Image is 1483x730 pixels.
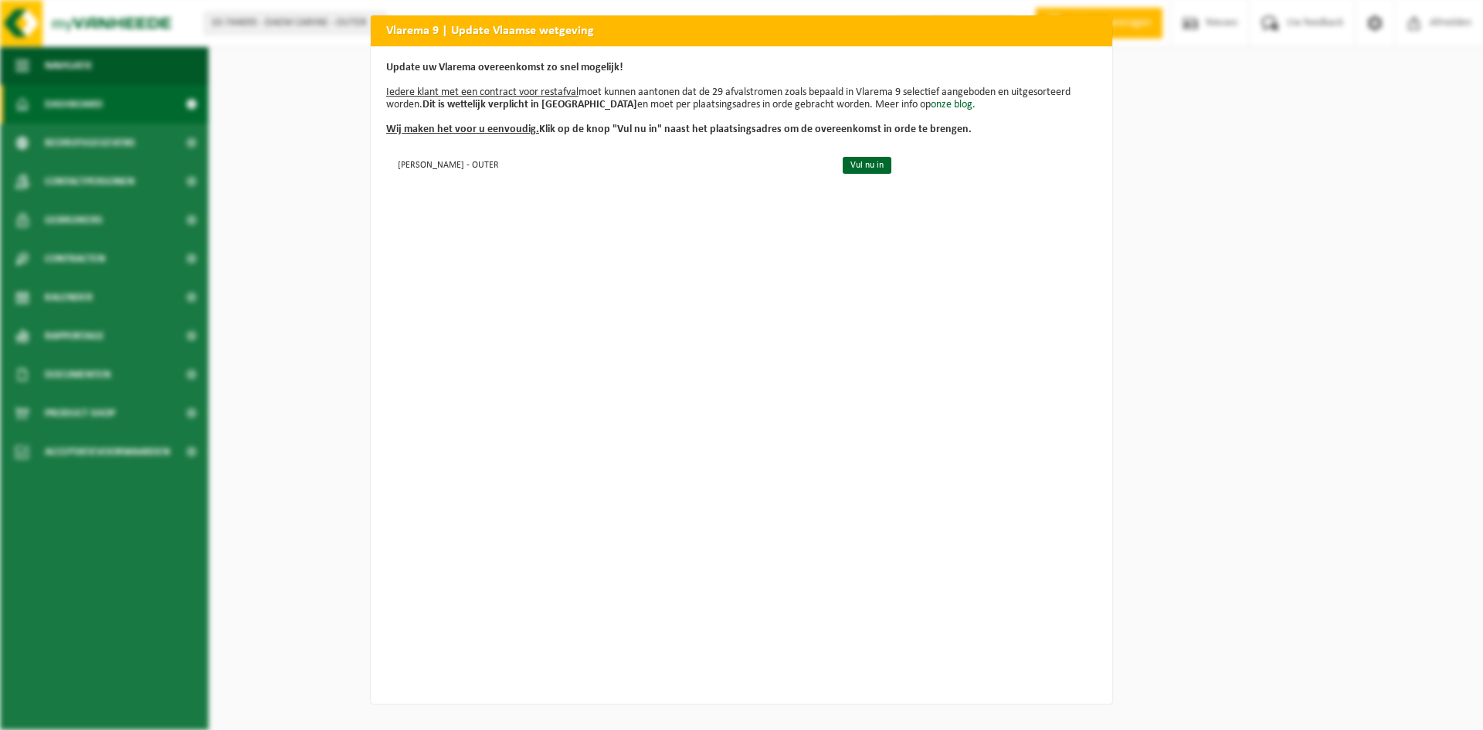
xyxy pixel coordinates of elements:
b: Update uw Vlarema overeenkomst zo snel mogelijk! [386,62,623,73]
a: onze blog. [931,99,976,110]
td: [PERSON_NAME] - OUTER [386,151,830,177]
b: Klik op de knop "Vul nu in" naast het plaatsingsadres om de overeenkomst in orde te brengen. [386,124,972,135]
u: Iedere klant met een contract voor restafval [386,87,579,98]
b: Dit is wettelijk verplicht in [GEOGRAPHIC_DATA] [423,99,637,110]
p: moet kunnen aantonen dat de 29 afvalstromen zoals bepaald in Vlarema 9 selectief aangeboden en ui... [386,62,1097,136]
h2: Vlarema 9 | Update Vlaamse wetgeving [371,15,1112,45]
u: Wij maken het voor u eenvoudig. [386,124,539,135]
a: Vul nu in [843,157,891,174]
